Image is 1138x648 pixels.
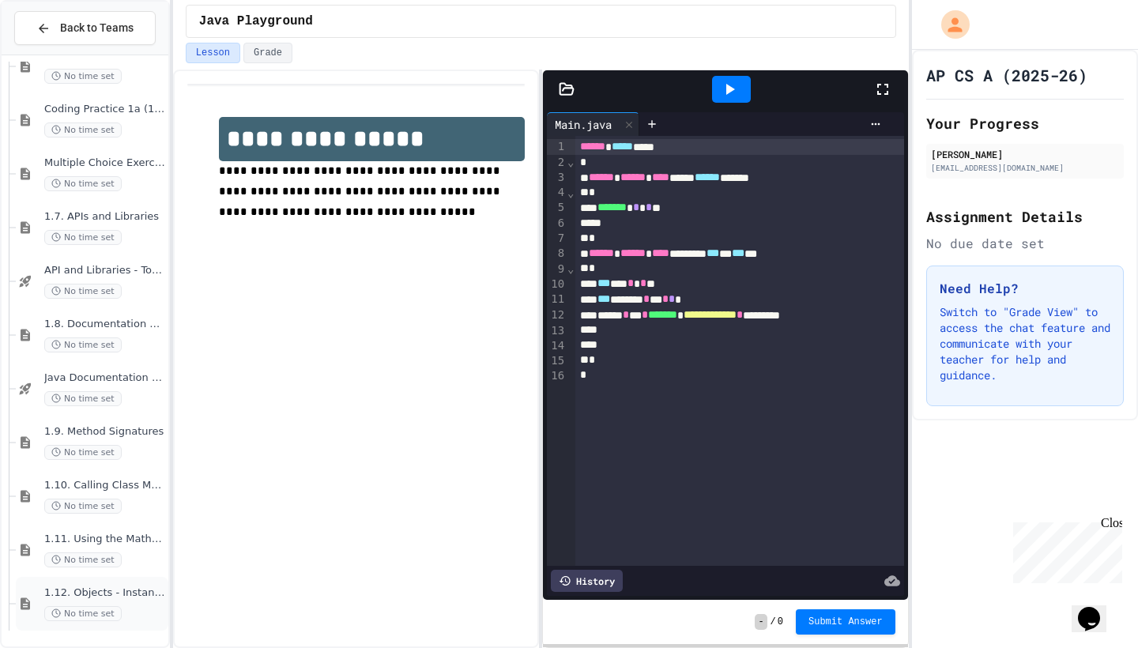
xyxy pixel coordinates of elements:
span: 0 [778,616,783,628]
span: Fold line [567,262,575,275]
span: No time set [44,552,122,567]
span: No time set [44,499,122,514]
span: 1.8. Documentation with Comments and Preconditions [44,318,165,331]
div: My Account [925,6,974,43]
span: No time set [44,69,122,84]
div: 7 [547,231,567,246]
div: History [551,570,623,592]
button: Grade [243,43,292,63]
span: Fold line [567,156,575,168]
span: - [755,614,767,630]
h2: Your Progress [926,112,1124,134]
iframe: chat widget [1072,585,1122,632]
span: Java Documentation with Comments - Topic 1.8 [44,371,165,385]
div: 10 [547,277,567,292]
button: Back to Teams [14,11,156,45]
span: No time set [44,391,122,406]
span: No time set [44,176,122,191]
p: Switch to "Grade View" to access the chat feature and communicate with your teacher for help and ... [940,304,1110,383]
span: API and Libraries - Topic 1.7 [44,264,165,277]
span: Submit Answer [808,616,883,628]
div: 2 [547,155,567,170]
span: No time set [44,606,122,621]
div: No due date set [926,234,1124,253]
div: 12 [547,307,567,323]
span: Fold line [567,186,575,199]
div: 13 [547,323,567,338]
div: 16 [547,368,567,383]
div: 15 [547,353,567,368]
span: Multiple Choice Exercises for Unit 1a (1.1-1.6) [44,156,165,170]
h1: AP CS A (2025-26) [926,64,1087,86]
span: 1.10. Calling Class Methods [44,479,165,492]
span: Back to Teams [60,20,134,36]
span: 1.12. Objects - Instances of Classes [44,586,165,600]
span: Coding Practice 1a (1.1-1.6) [44,103,165,116]
div: 6 [547,216,567,231]
span: No time set [44,284,122,299]
span: 1.7. APIs and Libraries [44,210,165,224]
div: 9 [547,262,567,277]
div: 8 [547,246,567,262]
button: Submit Answer [796,609,895,635]
div: 1 [547,139,567,155]
span: No time set [44,230,122,245]
div: 5 [547,200,567,216]
span: No time set [44,445,122,460]
span: 1.9. Method Signatures [44,425,165,439]
h3: Need Help? [940,279,1110,298]
div: 11 [547,292,567,307]
div: [PERSON_NAME] [931,147,1119,161]
div: Main.java [547,116,620,133]
div: Main.java [547,112,639,136]
button: Lesson [186,43,240,63]
span: Java Playground [199,12,313,31]
h2: Assignment Details [926,205,1124,228]
span: / [771,616,776,628]
span: No time set [44,122,122,138]
span: No time set [44,337,122,352]
div: [EMAIL_ADDRESS][DOMAIN_NAME] [931,162,1119,174]
iframe: chat widget [1007,516,1122,583]
div: 14 [547,338,567,353]
div: Chat with us now!Close [6,6,109,100]
span: 1.11. Using the Math Class [44,533,165,546]
div: 4 [547,185,567,200]
div: 3 [547,170,567,186]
